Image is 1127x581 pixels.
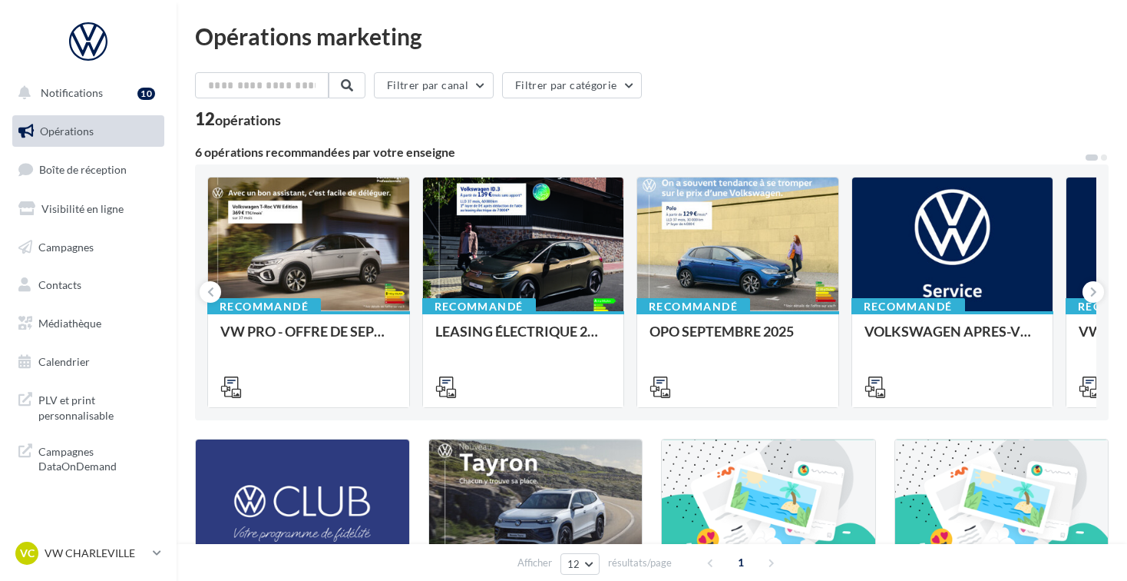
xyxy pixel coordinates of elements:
[40,124,94,138] span: Opérations
[38,390,158,423] span: PLV et print personnalisable
[422,298,536,315] div: Recommandé
[195,25,1109,48] div: Opérations marketing
[38,240,94,253] span: Campagnes
[9,77,161,109] button: Notifications 10
[207,298,321,315] div: Recommandé
[220,324,397,354] div: VW PRO - OFFRE DE SEPTEMBRE 25
[12,539,164,568] a: VC VW CHARLEVILLE
[9,346,167,378] a: Calendrier
[195,111,281,128] div: 12
[9,307,167,340] a: Médiathèque
[9,115,167,148] a: Opérations
[39,163,127,176] span: Boîte de réception
[729,550,753,575] span: 1
[215,113,281,127] div: opérations
[137,88,155,100] div: 10
[9,193,167,225] a: Visibilité en ligne
[560,553,600,575] button: 12
[9,435,167,480] a: Campagnes DataOnDemand
[649,324,826,354] div: OPO SEPTEMBRE 2025
[38,278,81,291] span: Contacts
[374,72,494,98] button: Filtrer par canal
[9,383,167,429] a: PLV et print personnalisable
[851,298,965,315] div: Recommandé
[20,546,35,561] span: VC
[502,72,642,98] button: Filtrer par catégorie
[9,231,167,264] a: Campagnes
[38,441,158,474] span: Campagnes DataOnDemand
[41,202,124,215] span: Visibilité en ligne
[567,558,580,570] span: 12
[636,298,750,315] div: Recommandé
[195,146,1084,158] div: 6 opérations recommandées par votre enseigne
[435,324,612,354] div: LEASING ÉLECTRIQUE 2025
[608,556,672,570] span: résultats/page
[517,556,552,570] span: Afficher
[864,324,1041,354] div: VOLKSWAGEN APRES-VENTE
[9,269,167,301] a: Contacts
[38,317,101,330] span: Médiathèque
[41,86,103,99] span: Notifications
[38,355,90,368] span: Calendrier
[45,546,147,561] p: VW CHARLEVILLE
[9,153,167,186] a: Boîte de réception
